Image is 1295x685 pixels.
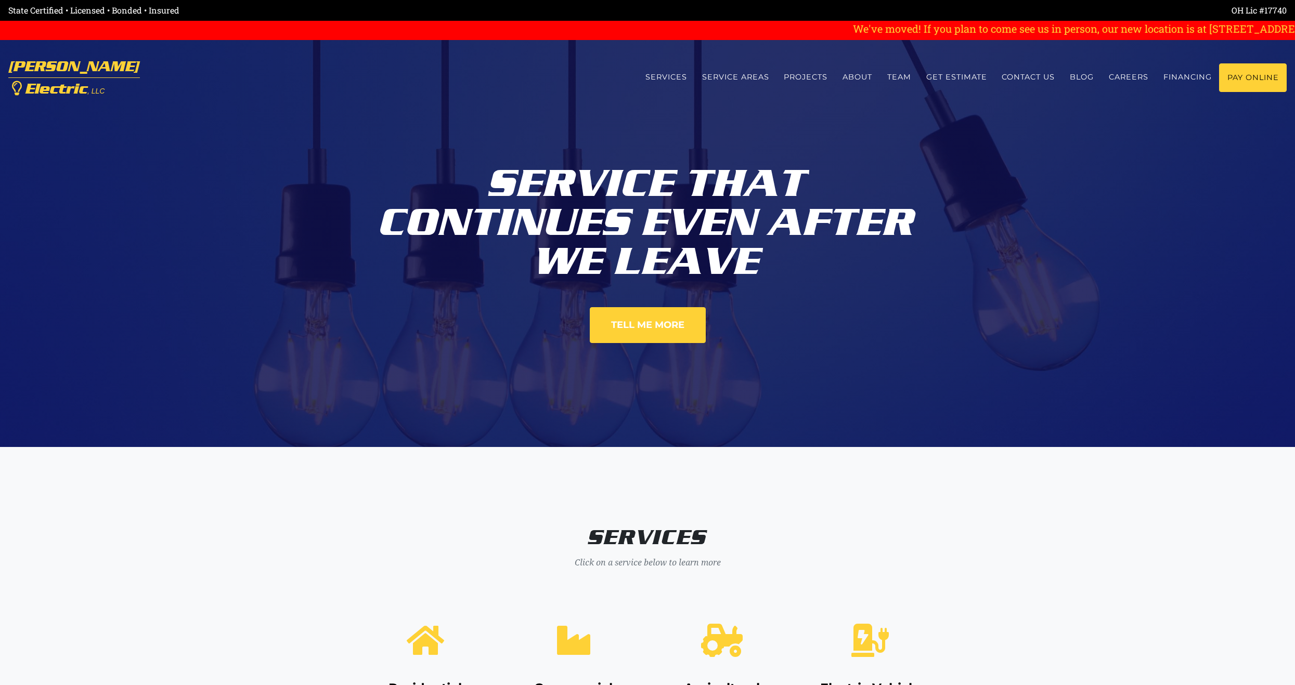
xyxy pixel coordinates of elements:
[87,87,105,95] span: , LLC
[835,63,880,91] a: About
[359,558,936,568] h3: Click on a service below to learn more
[359,156,936,281] div: Service That Continues Even After We Leave
[638,63,694,91] a: Services
[359,525,936,550] h2: Services
[1219,63,1287,92] a: Pay Online
[1156,63,1219,91] a: Financing
[994,63,1063,91] a: Contact us
[694,63,776,91] a: Service Areas
[647,4,1287,17] div: OH Lic #17740
[918,63,994,91] a: Get estimate
[8,4,647,17] div: State Certified • Licensed • Bonded • Insured
[8,53,140,102] a: [PERSON_NAME] Electric, LLC
[1063,63,1102,91] a: Blog
[776,63,835,91] a: Projects
[590,307,706,343] a: Tell Me More
[1102,63,1156,91] a: Careers
[880,63,919,91] a: Team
